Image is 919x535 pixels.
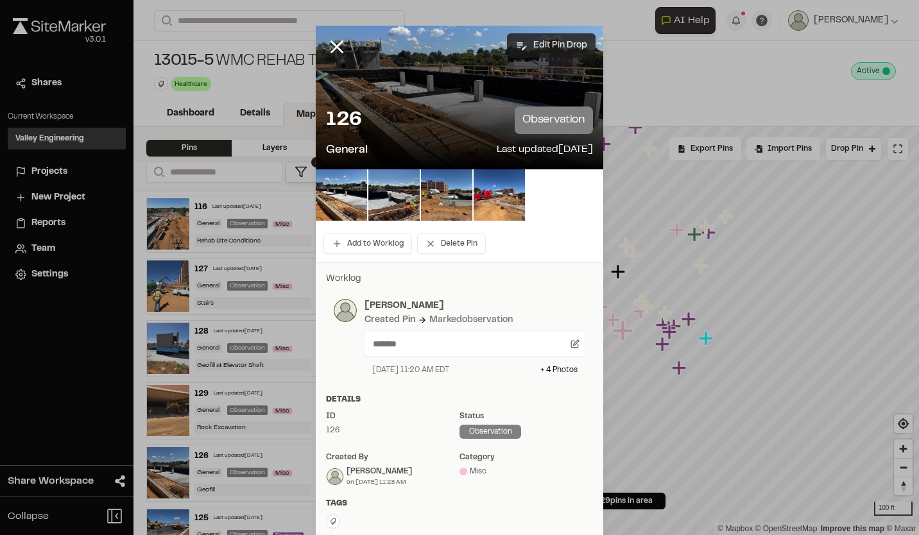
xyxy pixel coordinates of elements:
[417,234,486,254] button: Delete Pin
[365,299,585,313] p: [PERSON_NAME]
[347,466,412,477] div: [PERSON_NAME]
[459,466,593,477] div: Misc
[326,452,459,463] div: Created by
[459,452,593,463] div: category
[372,364,449,376] div: [DATE] 11:20 AM EDT
[540,364,578,376] div: + 4 Photo s
[429,313,513,327] div: Marked observation
[327,468,343,485] img: Zachary Bowers
[316,169,367,221] img: file
[326,272,593,286] p: Worklog
[326,394,593,405] div: Details
[326,108,362,133] p: 126
[326,142,368,159] p: General
[326,498,593,509] div: Tags
[326,514,340,529] button: Edit Tags
[347,477,412,487] div: on [DATE] 11:23 AM
[515,106,593,134] p: observation
[326,425,459,436] div: 126
[497,142,593,159] p: Last updated [DATE]
[334,299,357,322] img: photo
[368,169,420,221] img: file
[459,411,593,422] div: Status
[421,169,472,221] img: file
[326,411,459,422] div: ID
[365,313,415,327] div: Created Pin
[474,169,525,221] img: file
[459,425,521,439] div: observation
[323,234,412,254] button: Add to Worklog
